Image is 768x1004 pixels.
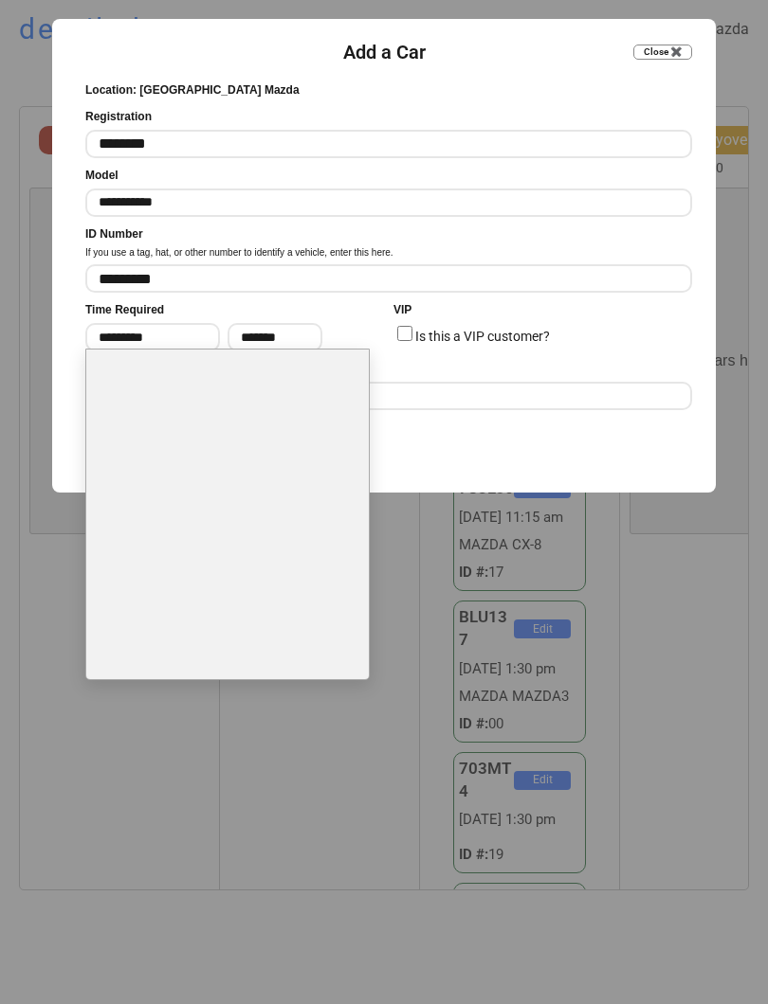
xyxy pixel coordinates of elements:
li: 4:15 PM [86,556,369,587]
li: 4:00 PM [86,527,369,558]
div: Add a Car [343,39,426,65]
li: 5:00 PM [86,647,369,678]
li: 3:30 PM [86,466,369,497]
div: If you use a tag, hat, or other number to identify a vehicle, enter this here. [85,246,393,260]
button: Close ✖️ [633,45,692,60]
li: 4:45 PM [86,617,369,648]
li: 3:15 PM [86,436,369,467]
label: Is this a VIP customer? [415,329,550,344]
li: 2:45 PM [86,376,369,407]
div: Location: [GEOGRAPHIC_DATA] Mazda [85,82,300,99]
div: ID Number [85,226,143,242]
li: 5:15 PM [86,676,369,708]
li: 4:30 PM [86,586,369,618]
li: 3:45 PM [86,496,369,528]
div: Model [85,168,119,184]
li: 3:00 PM [86,405,369,437]
div: Registration [85,109,152,125]
li: 2:30 PM [86,346,369,377]
div: VIP [393,302,411,318]
div: Time Required [85,302,164,318]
